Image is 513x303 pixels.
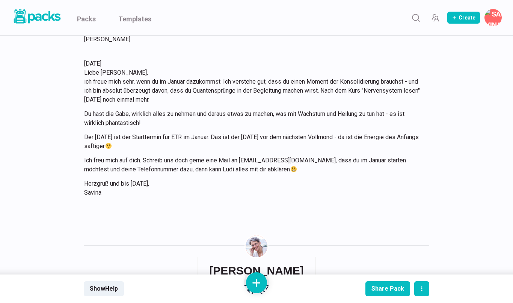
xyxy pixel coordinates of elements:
[209,264,304,277] h6: [PERSON_NAME]
[106,143,112,149] img: 😉
[84,179,420,197] p: Herzgruß und bis [DATE], Savina
[428,10,443,25] button: Manage Team Invites
[408,10,423,25] button: Search
[365,281,410,296] button: Share Pack
[84,156,420,174] p: Ich freu mich auf dich. Schreib uns doch gerne eine Mail an [EMAIL_ADDRESS][DOMAIN_NAME], dass du...
[84,133,420,151] p: Der [DATE] ist der Starttermin für ETR im Januar. Das ist der [DATE] vor dem nächsten Vollmond - ...
[11,7,62,28] a: Packs logo
[84,109,420,127] p: Du hast die Gabe, wirklich alles zu nehmen und daraus etwas zu machen, was mit Wachstum und Heilu...
[484,9,502,26] button: Savina Tilmann
[11,7,62,25] img: Packs logo
[414,281,429,296] button: actions
[291,166,297,172] img: 😃
[84,281,124,296] button: ShowHelp
[447,12,480,24] button: Create Pack
[246,235,267,257] img: Savina Tilmann
[371,285,404,292] div: Share Pack
[84,59,420,104] p: [DATE] Liebe [PERSON_NAME], ich freue mich sehr, wenn du im Januar dazukommst. Ich verstehe gut, ...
